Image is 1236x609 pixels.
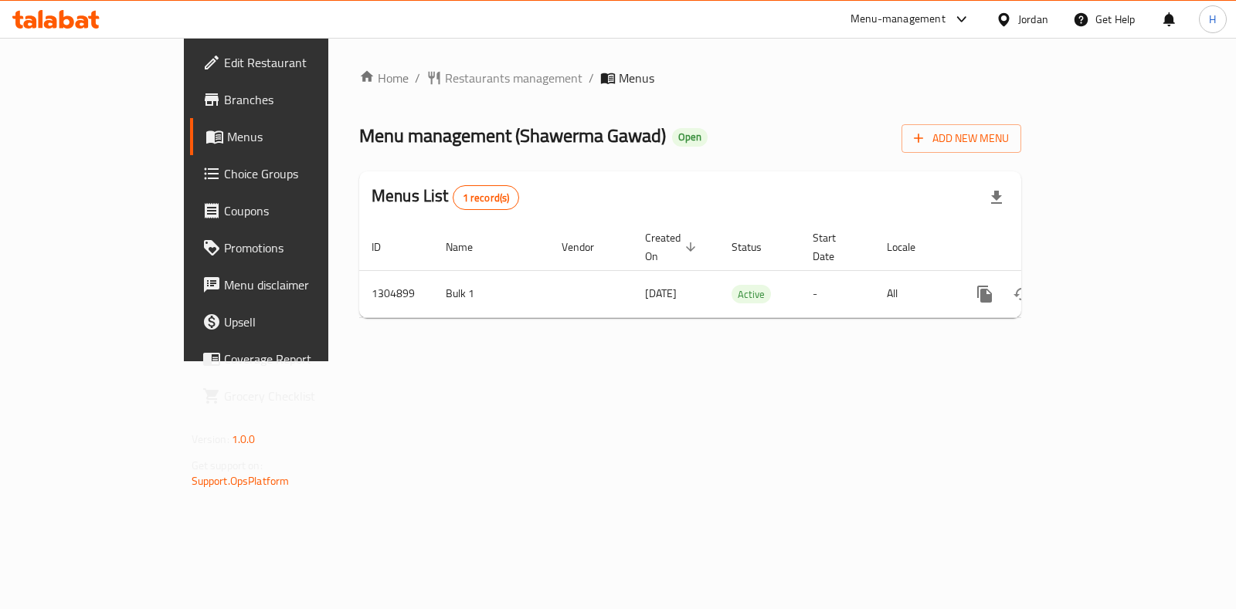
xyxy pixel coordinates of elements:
[224,350,378,368] span: Coverage Report
[359,69,1021,87] nav: breadcrumb
[192,429,229,449] span: Version:
[1018,11,1048,28] div: Jordan
[372,184,519,210] h2: Menus List
[190,303,390,340] a: Upsell
[227,127,378,146] span: Menus
[224,276,378,294] span: Menu disclaimer
[415,69,420,87] li: /
[672,128,708,147] div: Open
[426,69,582,87] a: Restaurants management
[619,69,654,87] span: Menus
[192,471,290,491] a: Support.OpsPlatform
[732,285,771,303] div: Active
[359,270,433,317] td: 1304899
[453,185,520,210] div: Total records count
[589,69,594,87] li: /
[224,313,378,331] span: Upsell
[190,118,390,155] a: Menus
[645,283,677,303] span: [DATE]
[446,238,493,256] span: Name
[224,90,378,109] span: Branches
[732,286,771,303] span: Active
[851,10,946,29] div: Menu-management
[800,270,874,317] td: -
[433,270,549,317] td: Bulk 1
[359,118,666,153] span: Menu management ( Shawerma Gawad )
[190,377,390,414] a: Grocery Checklist
[224,164,378,183] span: Choice Groups
[190,229,390,266] a: Promotions
[190,192,390,229] a: Coupons
[190,44,390,81] a: Edit Restaurant
[1003,276,1041,313] button: Change Status
[874,270,954,317] td: All
[887,238,935,256] span: Locale
[914,129,1009,148] span: Add New Menu
[672,130,708,144] span: Open
[902,124,1021,153] button: Add New Menu
[453,191,519,205] span: 1 record(s)
[224,387,378,405] span: Grocery Checklist
[190,266,390,303] a: Menu disclaimer
[224,201,378,220] span: Coupons
[224,53,378,72] span: Edit Restaurant
[192,455,263,475] span: Get support on:
[232,429,256,449] span: 1.0.0
[359,224,1127,318] table: enhanced table
[954,224,1127,271] th: Actions
[966,276,1003,313] button: more
[224,239,378,257] span: Promotions
[562,238,614,256] span: Vendor
[813,228,856,266] span: Start Date
[190,81,390,118] a: Branches
[978,179,1015,216] div: Export file
[372,238,401,256] span: ID
[190,340,390,377] a: Coverage Report
[190,155,390,192] a: Choice Groups
[1209,11,1216,28] span: H
[732,238,782,256] span: Status
[645,228,701,266] span: Created On
[445,69,582,87] span: Restaurants management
